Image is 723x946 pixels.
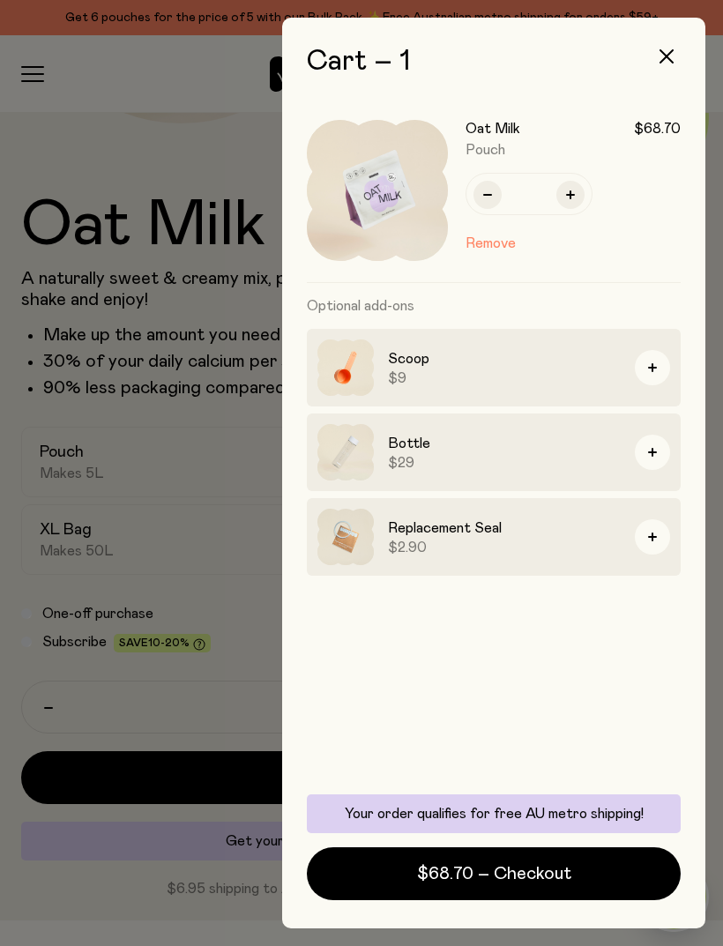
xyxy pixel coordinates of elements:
h2: Cart – 1 [307,46,681,78]
h3: Optional add-ons [307,283,681,329]
h3: Scoop [388,348,621,369]
span: $68.70 [634,120,681,138]
span: $29 [388,454,621,472]
h3: Bottle [388,433,621,454]
span: $2.90 [388,539,621,556]
span: Pouch [466,143,505,157]
button: Remove [466,233,516,254]
span: $68.70 – Checkout [417,861,571,886]
span: $9 [388,369,621,387]
button: $68.70 – Checkout [307,847,681,900]
h3: Oat Milk [466,120,520,138]
h3: Replacement Seal [388,518,621,539]
p: Your order qualifies for free AU metro shipping! [317,805,670,823]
